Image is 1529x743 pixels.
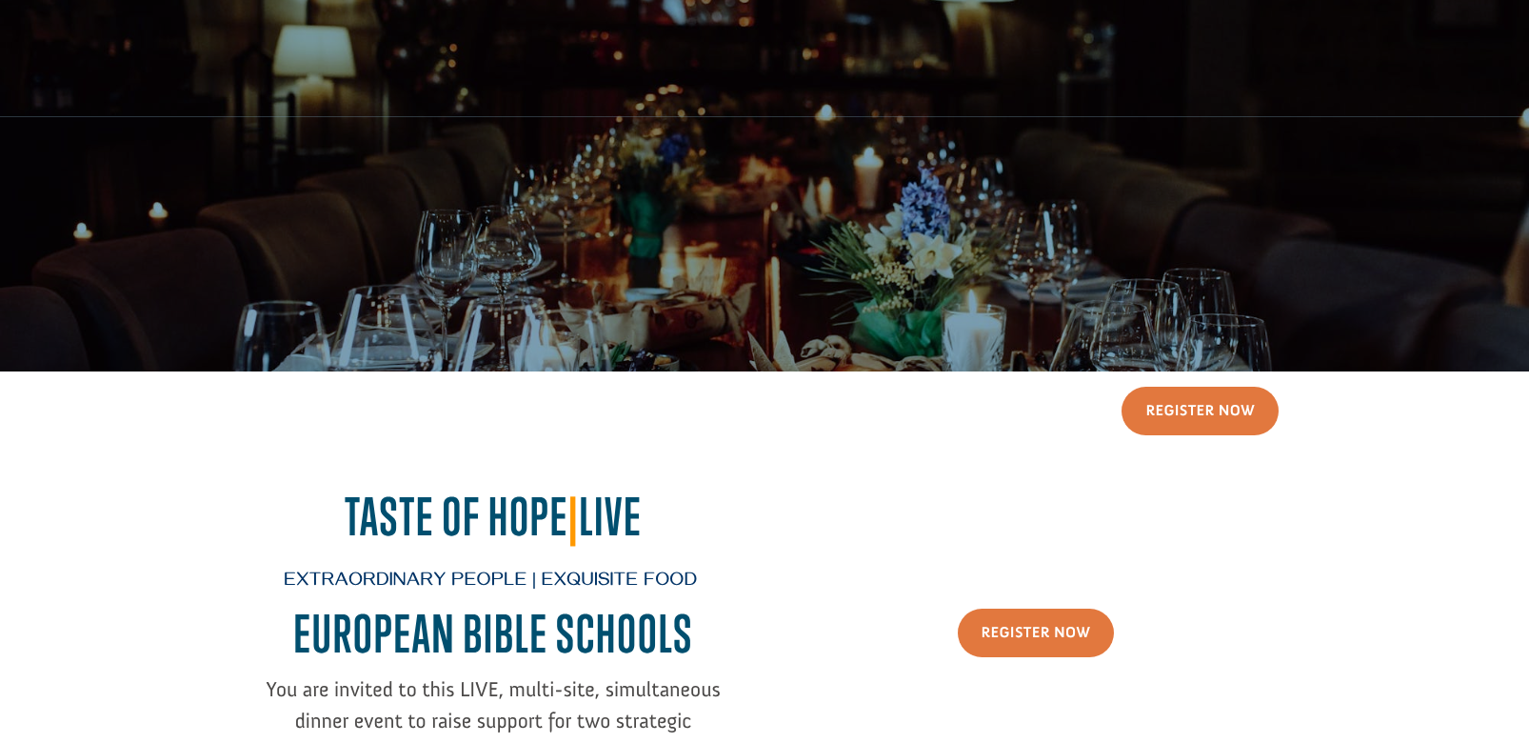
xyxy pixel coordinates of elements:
span: Extraordinary People | Exquisite Food [284,571,697,594]
span: | [568,486,579,547]
span: S [673,603,693,664]
a: Register Now [958,609,1115,657]
h2: EUROPEAN BIBLE SCHOOL [250,604,736,673]
h2: Taste of Hope Live [250,487,736,556]
a: Register Now [1122,387,1279,435]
